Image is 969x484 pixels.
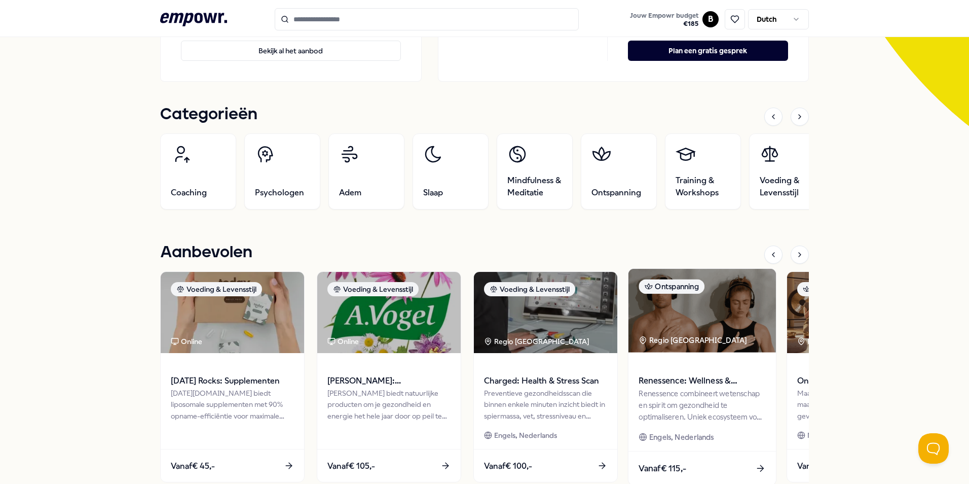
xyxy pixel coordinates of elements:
[484,374,607,388] span: Charged: Health & Stress Scan
[171,336,202,347] div: Online
[630,12,698,20] span: Jouw Empowr budget
[327,374,451,388] span: [PERSON_NAME]: Supplementen
[160,133,236,210] a: Coaching
[787,272,930,353] img: package image
[161,272,304,353] img: package image
[797,336,854,347] div: Regio Veluwe
[626,9,702,30] a: Jouw Empowr budget€185
[327,460,375,473] span: Vanaf € 105,-
[494,430,557,441] span: Engels, Nederlands
[639,388,765,423] div: Renessence combineert wetenschap en spirit om gezondheid te optimaliseren. Uniek ecosysteem voor ...
[181,24,401,61] a: Bekijk al het aanbod
[171,374,294,388] span: [DATE] Rocks: Supplementen
[160,271,305,482] a: package imageVoeding & LevensstijlOnline[DATE] Rocks: Supplementen[DATE][DOMAIN_NAME] biedt lipos...
[749,133,825,210] a: Voeding & Levensstijl
[484,388,607,422] div: Preventieve gezondheidsscan die binnen enkele minuten inzicht biedt in spiermassa, vet, stressniv...
[649,431,714,443] span: Engels, Nederlands
[507,175,562,199] span: Mindfulness & Meditatie
[807,430,845,441] span: Nederlands
[327,388,451,422] div: [PERSON_NAME] biedt natuurlijke producten om je gezondheid en energie het hele jaar door op peil ...
[639,462,686,475] span: Vanaf € 115,-
[702,11,719,27] button: B
[171,187,207,199] span: Coaching
[797,282,861,296] div: Ontspanning
[639,374,765,388] span: Renessence: Wellness & Mindfulness
[497,133,573,210] a: Mindfulness & Meditatie
[171,282,262,296] div: Voeding & Levensstijl
[676,175,730,199] span: Training & Workshops
[474,272,617,353] img: package image
[797,388,920,422] div: Maak een verdiepende reis in jezelf, maak weer contact met je innerlijke gevoelswereld en leer de...
[275,8,579,30] input: Search for products, categories or subcategories
[171,460,215,473] span: Vanaf € 45,-
[628,41,788,61] button: Plan een gratis gesprek
[473,271,618,482] a: package imageVoeding & LevensstijlRegio [GEOGRAPHIC_DATA] Charged: Health & Stress ScanPreventiev...
[591,187,641,199] span: Ontspanning
[665,133,741,210] a: Training & Workshops
[327,282,419,296] div: Voeding & Levensstijl
[760,175,814,199] span: Voeding & Levensstijl
[339,187,361,199] span: Adem
[244,133,320,210] a: Psychologen
[628,10,700,30] button: Jouw Empowr budget€185
[581,133,657,210] a: Ontspanning
[423,187,443,199] span: Slaap
[484,282,575,296] div: Voeding & Levensstijl
[413,133,489,210] a: Slaap
[630,20,698,28] span: € 185
[317,271,461,482] a: package imageVoeding & LevensstijlOnline[PERSON_NAME]: Supplementen[PERSON_NAME] biedt natuurlijk...
[639,279,704,294] div: Ontspanning
[639,334,749,346] div: Regio [GEOGRAPHIC_DATA]
[797,460,844,473] span: Vanaf € 170,-
[484,460,532,473] span: Vanaf € 100,-
[160,102,257,127] h1: Categorieën
[797,374,920,388] span: One Day Retreat Adem
[171,388,294,422] div: [DATE][DOMAIN_NAME] biedt liposomale supplementen met 90% opname-efficiëntie voor maximale gezond...
[918,433,949,464] iframe: Help Scout Beacon - Open
[327,336,359,347] div: Online
[787,271,931,482] a: package imageOntspanningRegio Veluwe One Day Retreat AdemMaak een verdiepende reis in jezelf, maa...
[255,187,304,199] span: Psychologen
[328,133,404,210] a: Adem
[317,272,461,353] img: package image
[484,336,591,347] div: Regio [GEOGRAPHIC_DATA]
[181,41,401,61] button: Bekijk al het aanbod
[160,240,252,265] h1: Aanbevolen
[628,269,776,353] img: package image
